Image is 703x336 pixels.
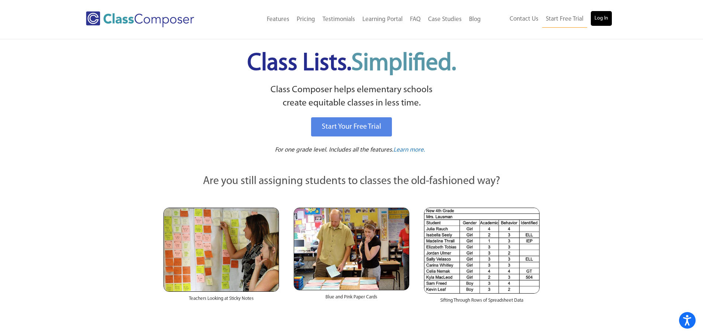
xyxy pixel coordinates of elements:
img: Blue and Pink Paper Cards [294,208,409,290]
a: Case Studies [424,11,465,28]
a: Testimonials [319,11,359,28]
div: Sifting Through Rows of Spreadsheet Data [424,294,540,311]
p: Are you still assigning students to classes the old-fashioned way? [163,173,540,190]
a: Pricing [293,11,319,28]
a: Contact Us [506,11,542,27]
span: Learn more. [393,147,425,153]
a: Log In [591,11,612,26]
a: Features [263,11,293,28]
span: Class Lists. [247,52,456,76]
a: Learning Portal [359,11,406,28]
div: Blue and Pink Paper Cards [294,290,409,308]
a: FAQ [406,11,424,28]
span: For one grade level. Includes all the features. [275,147,393,153]
span: Simplified. [351,52,456,76]
img: Class Composer [86,11,194,27]
span: Start Your Free Trial [322,123,381,131]
img: Spreadsheets [424,208,540,294]
a: Learn more. [393,146,425,155]
div: Teachers Looking at Sticky Notes [163,292,279,309]
nav: Header Menu [224,11,485,28]
a: Start Your Free Trial [311,117,392,136]
a: Blog [465,11,485,28]
img: Teachers Looking at Sticky Notes [163,208,279,292]
p: Class Composer helps elementary schools create equitable classes in less time. [162,83,541,110]
nav: Header Menu [485,11,612,28]
a: Start Free Trial [542,11,587,28]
